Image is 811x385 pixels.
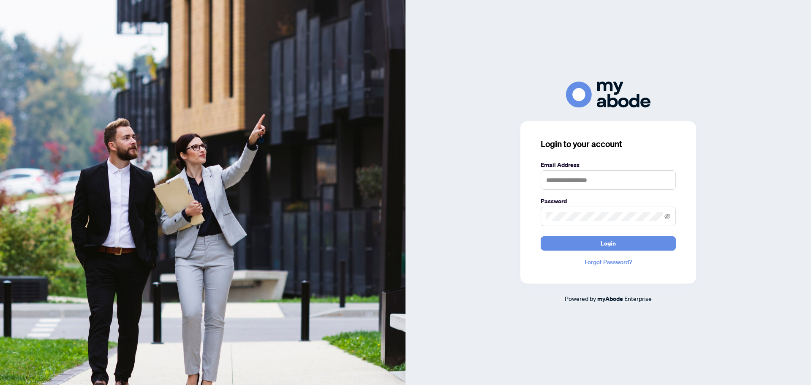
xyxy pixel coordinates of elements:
[565,295,596,302] span: Powered by
[566,82,650,107] img: ma-logo
[624,295,652,302] span: Enterprise
[597,294,623,303] a: myAbode
[541,197,676,206] label: Password
[541,236,676,251] button: Login
[541,138,676,150] h3: Login to your account
[541,160,676,169] label: Email Address
[601,237,616,250] span: Login
[664,213,670,219] span: eye-invisible
[541,257,676,267] a: Forgot Password?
